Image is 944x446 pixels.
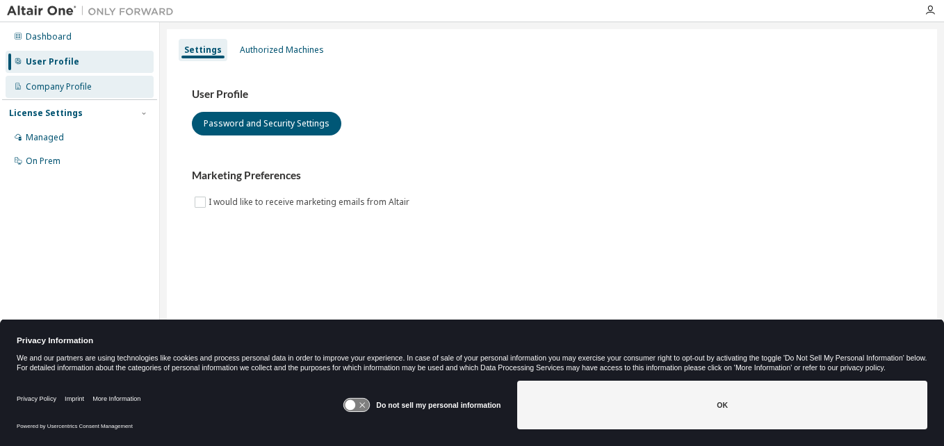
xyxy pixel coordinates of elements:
h3: Marketing Preferences [192,169,912,183]
label: I would like to receive marketing emails from Altair [209,194,412,210]
div: User Profile [26,56,79,67]
div: Company Profile [26,81,92,92]
h3: User Profile [192,88,912,101]
div: Dashboard [26,31,72,42]
div: Managed [26,132,64,143]
img: Altair One [7,4,181,18]
button: Password and Security Settings [192,112,341,135]
div: License Settings [9,108,83,119]
div: Authorized Machines [240,44,324,56]
div: Settings [184,44,222,56]
div: On Prem [26,156,60,167]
